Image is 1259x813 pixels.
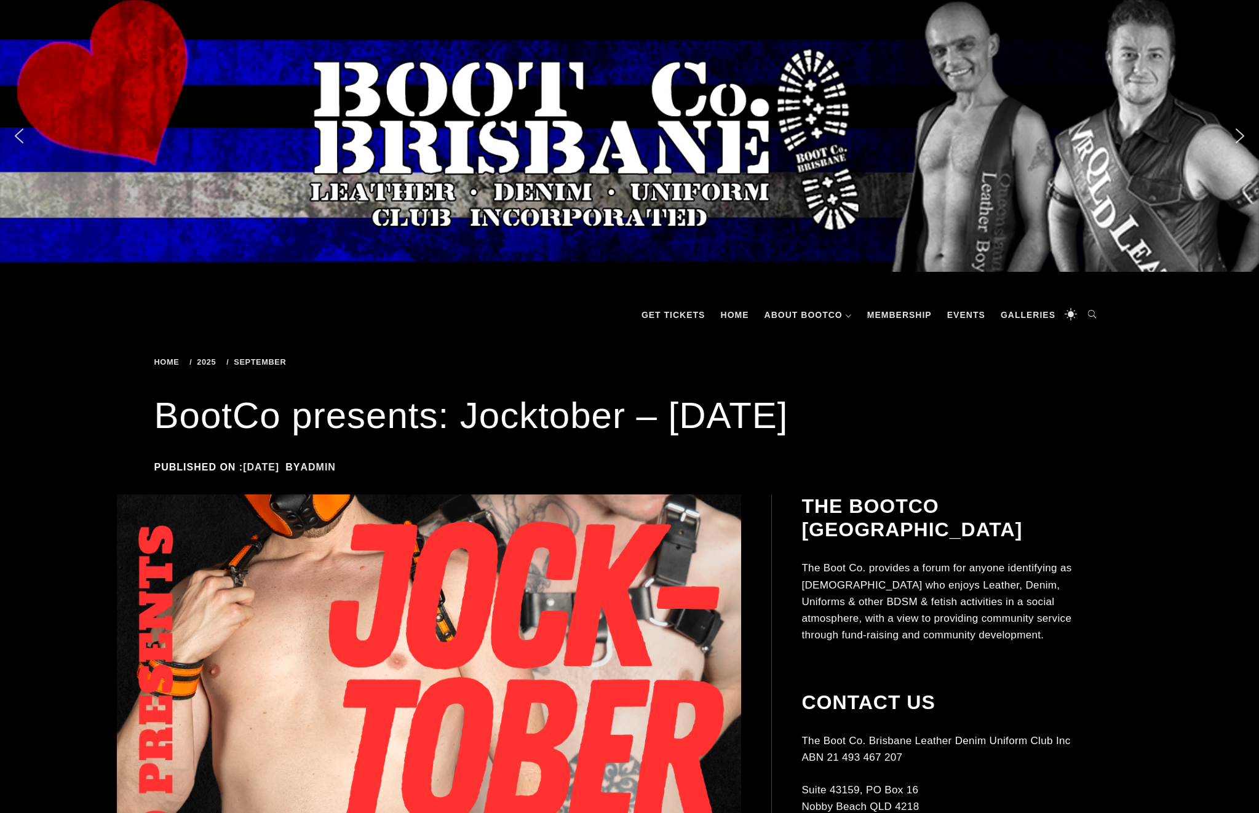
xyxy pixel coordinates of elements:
h2: Contact Us [801,691,1103,714]
span: by [285,462,342,472]
h1: BootCo presents: Jocktober – [DATE] [154,391,1105,440]
span: Published on : [154,462,286,472]
a: Home [154,357,184,367]
a: GET TICKETS [635,296,712,333]
a: September [226,357,290,367]
a: Home [715,296,755,333]
img: next arrow [1230,126,1250,146]
h2: The BootCo [GEOGRAPHIC_DATA] [801,494,1103,542]
a: admin [300,462,335,472]
a: Events [941,296,991,333]
a: Galleries [995,296,1062,333]
a: 2025 [189,357,220,367]
p: The Boot Co. Brisbane Leather Denim Uniform Club Inc ABN 21 493 467 207 [801,732,1103,766]
a: [DATE] [243,462,279,472]
a: About BootCo [758,296,858,333]
img: previous arrow [9,126,29,146]
div: Breadcrumbs [154,358,490,367]
a: Membership [861,296,938,333]
p: The Boot Co. provides a forum for anyone identifying as [DEMOGRAPHIC_DATA] who enjoys Leather, De... [801,560,1103,643]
